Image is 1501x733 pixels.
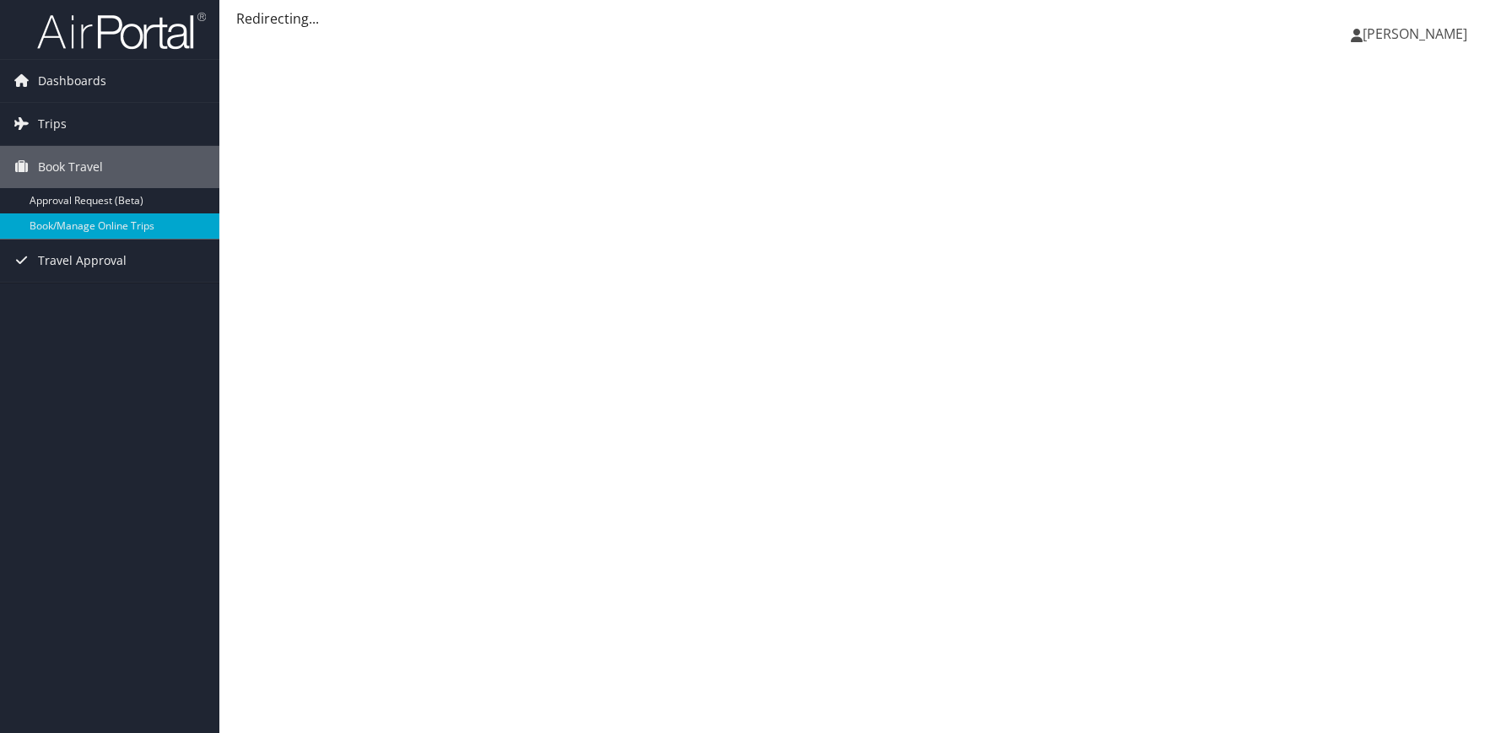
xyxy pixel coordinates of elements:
span: Travel Approval [38,240,127,282]
span: Book Travel [38,146,103,188]
img: airportal-logo.png [37,11,206,51]
a: [PERSON_NAME] [1351,8,1484,59]
span: Trips [38,103,67,145]
span: [PERSON_NAME] [1363,24,1467,43]
div: Redirecting... [236,8,1484,29]
span: Dashboards [38,60,106,102]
